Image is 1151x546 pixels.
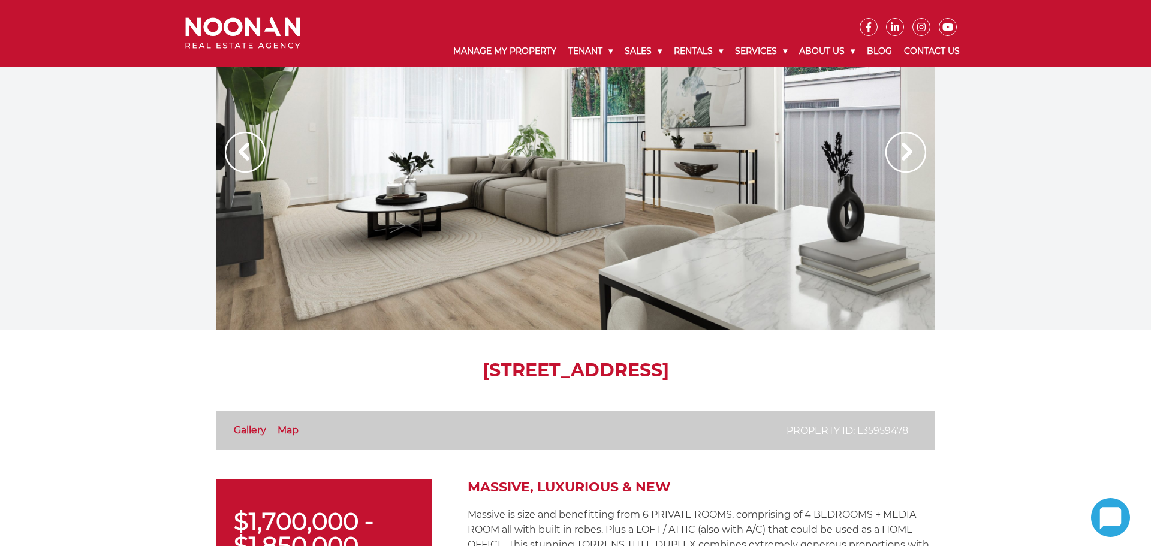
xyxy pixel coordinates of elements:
a: Services [729,36,793,67]
h2: MASSIVE, LUXURIOUS & NEW [468,479,935,495]
img: Noonan Real Estate Agency [185,17,300,49]
h1: [STREET_ADDRESS] [216,360,935,381]
a: Sales [619,36,668,67]
a: About Us [793,36,861,67]
img: Arrow slider [225,132,266,173]
img: Arrow slider [885,132,926,173]
a: Tenant [562,36,619,67]
a: Gallery [234,424,266,436]
a: Manage My Property [447,36,562,67]
p: Property ID: L35959478 [787,423,908,438]
a: Map [278,424,299,436]
a: Blog [861,36,898,67]
a: Contact Us [898,36,966,67]
a: Rentals [668,36,729,67]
